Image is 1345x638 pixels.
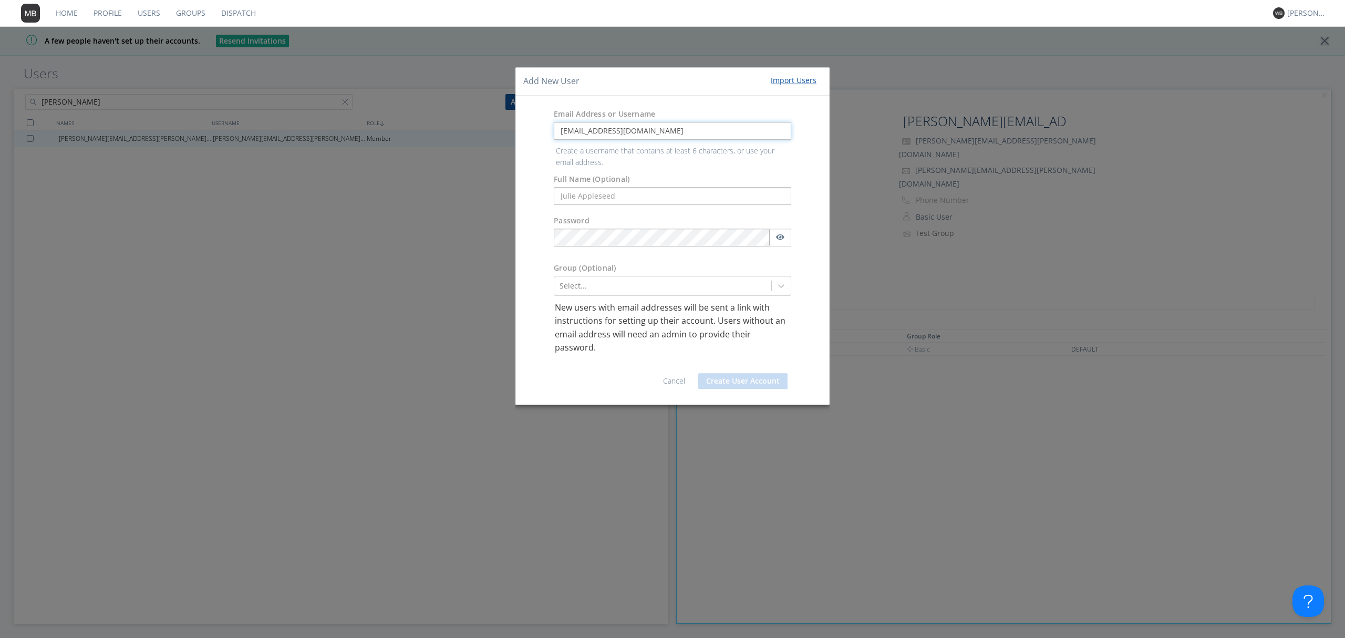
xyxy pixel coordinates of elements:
img: 373638.png [1273,7,1285,19]
h4: Add New User [523,75,580,87]
div: [PERSON_NAME] [1287,8,1327,18]
a: Cancel [663,376,685,386]
img: 373638.png [21,4,40,23]
label: Email Address or Username [554,109,655,119]
label: Full Name (Optional) [554,174,629,184]
div: Import Users [771,75,816,86]
label: Group (Optional) [554,263,616,273]
p: Create a username that contains at least 6 characters, or use your email address. [548,145,796,169]
input: Julie Appleseed [554,187,791,205]
p: New users with email addresses will be sent a link with instructions for setting up their account... [555,301,790,355]
label: Password [554,215,589,226]
button: Create User Account [698,373,788,389]
input: e.g. email@address.com, Housekeeping1 [554,122,791,140]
